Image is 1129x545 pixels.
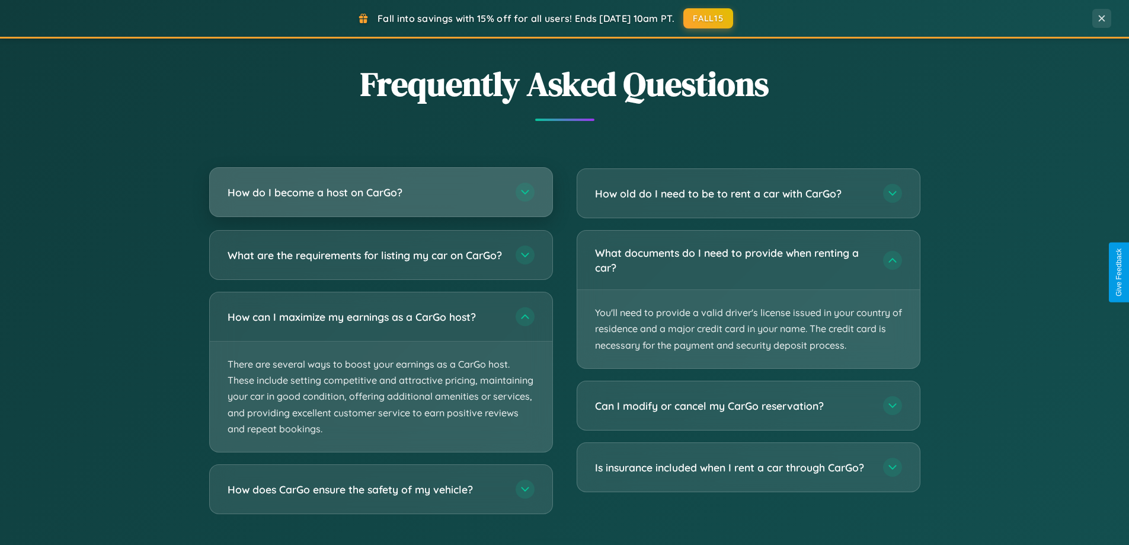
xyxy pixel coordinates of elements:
[228,185,504,200] h3: How do I become a host on CarGo?
[228,248,504,263] h3: What are the requirements for listing my car on CarGo?
[378,12,674,24] span: Fall into savings with 15% off for all users! Ends [DATE] 10am PT.
[209,61,920,107] h2: Frequently Asked Questions
[210,342,552,452] p: There are several ways to boost your earnings as a CarGo host. These include setting competitive ...
[228,310,504,324] h3: How can I maximize my earnings as a CarGo host?
[228,482,504,497] h3: How does CarGo ensure the safety of my vehicle?
[577,290,920,368] p: You'll need to provide a valid driver's license issued in your country of residence and a major c...
[595,186,871,201] h3: How old do I need to be to rent a car with CarGo?
[683,8,733,28] button: FALL15
[595,246,871,275] h3: What documents do I need to provide when renting a car?
[595,399,871,413] h3: Can I modify or cancel my CarGo reservation?
[595,460,871,475] h3: Is insurance included when I rent a car through CarGo?
[1115,248,1123,297] div: Give Feedback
